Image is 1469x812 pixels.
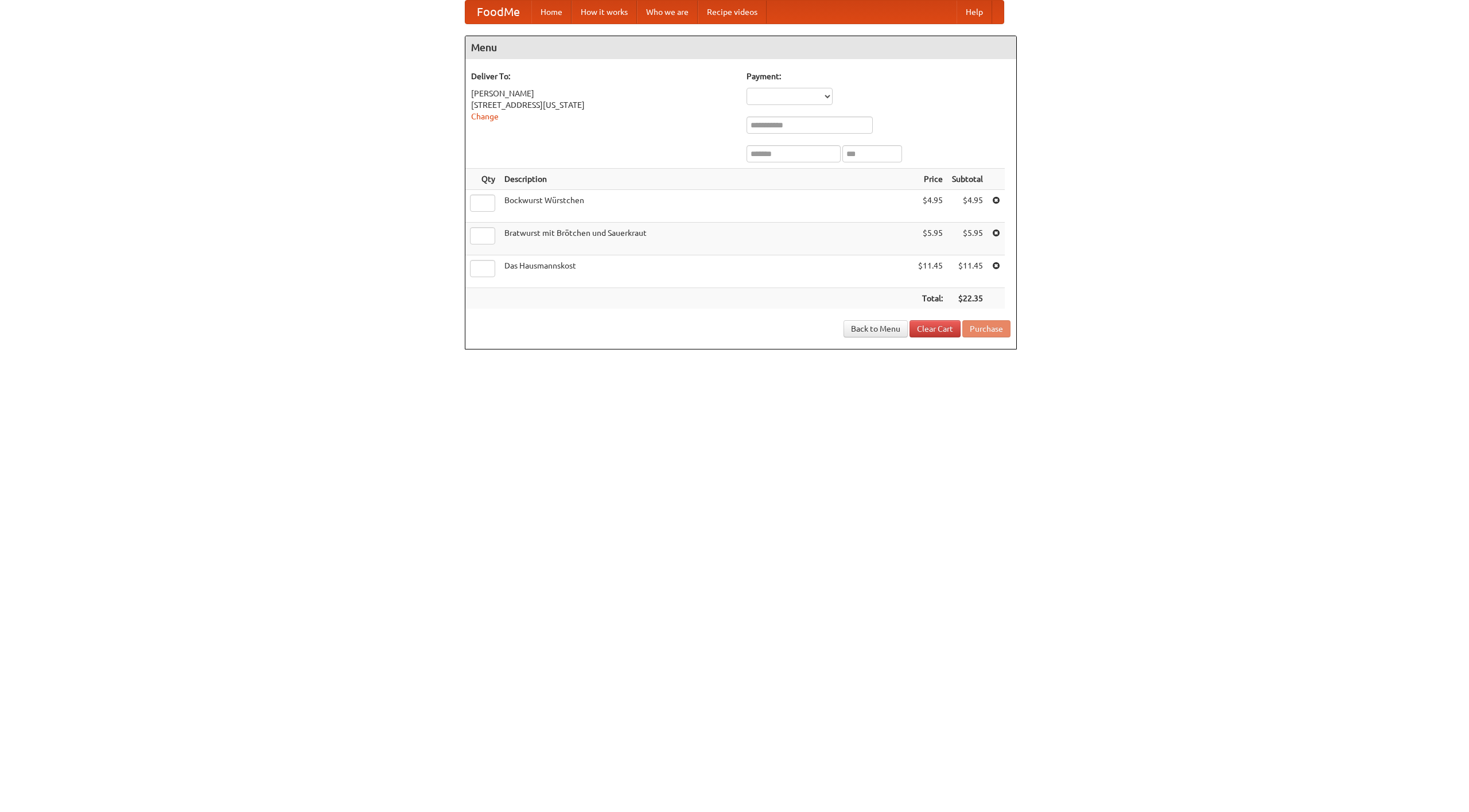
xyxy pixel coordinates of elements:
[914,190,947,223] td: $4.95
[910,320,961,337] a: Clear Cart
[471,71,735,82] h5: Deliver To:
[500,190,914,223] td: Bockwurst Würstchen
[947,190,988,223] td: $4.95
[947,223,988,255] td: $5.95
[637,1,698,24] a: Who we are
[962,320,1011,337] button: Purchase
[465,1,531,24] a: FoodMe
[914,255,947,288] td: $11.45
[914,169,947,190] th: Price
[471,88,735,99] div: [PERSON_NAME]
[500,223,914,255] td: Bratwurst mit Brötchen und Sauerkraut
[500,169,914,190] th: Description
[947,169,988,190] th: Subtotal
[947,288,988,309] th: $22.35
[471,99,735,111] div: [STREET_ADDRESS][US_STATE]
[471,112,499,121] a: Change
[465,169,500,190] th: Qty
[914,223,947,255] td: $5.95
[747,71,1011,82] h5: Payment:
[500,255,914,288] td: Das Hausmannskost
[957,1,992,24] a: Help
[531,1,572,24] a: Home
[572,1,637,24] a: How it works
[844,320,908,337] a: Back to Menu
[698,1,767,24] a: Recipe videos
[947,255,988,288] td: $11.45
[465,36,1016,59] h4: Menu
[914,288,947,309] th: Total:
